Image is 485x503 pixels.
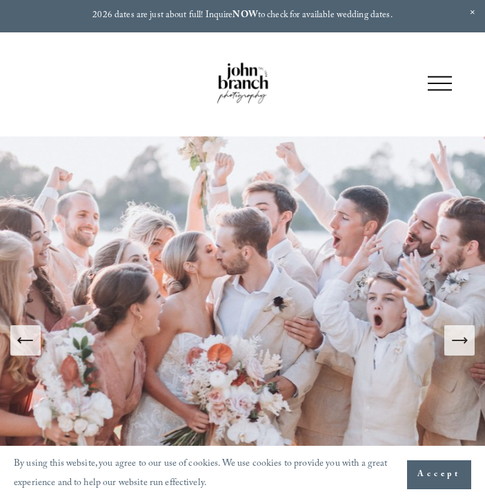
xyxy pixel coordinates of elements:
[444,325,475,356] button: Next Slide
[216,61,270,106] img: John Branch IV Photography
[417,468,461,482] span: Accept
[407,460,471,489] button: Accept
[10,325,41,356] button: Previous Slide
[14,455,393,493] p: By using this website, you agree to our use of cookies. We use cookies to provide you with a grea...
